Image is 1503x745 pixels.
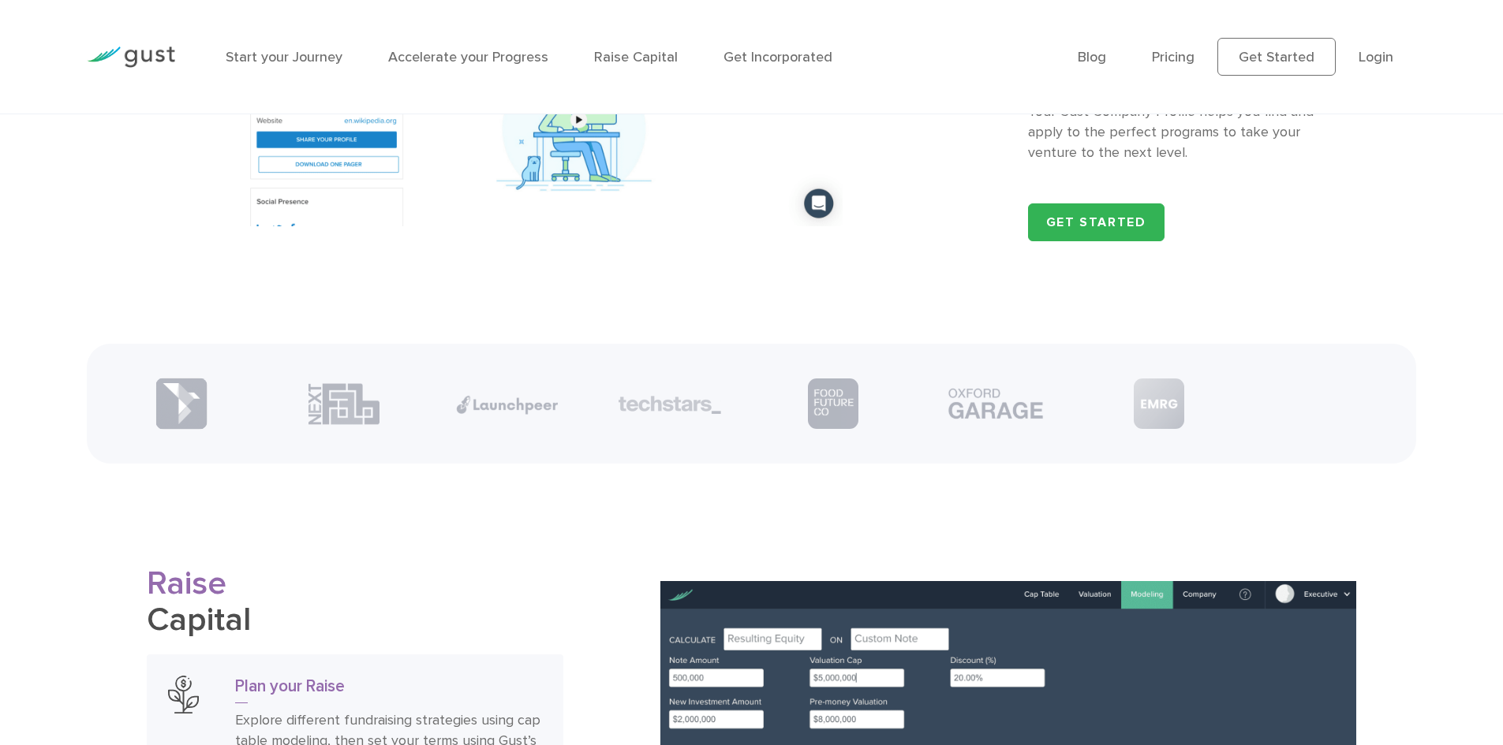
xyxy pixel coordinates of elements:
a: Blog [1078,49,1106,65]
img: Gust Logo [87,47,175,68]
a: Get Started [1217,38,1336,76]
h2: Capital [147,566,563,639]
img: Plan Your Raise [168,676,198,714]
a: Get Incorporated [723,49,832,65]
a: Raise Capital [594,49,678,65]
a: Apply To Incubators And AcceleratorsApply to Incubators and AcceleratorsYour Gust Company Profile... [940,45,1356,184]
span: Raise [147,564,226,603]
a: Pricing [1152,49,1195,65]
a: Login [1359,49,1393,65]
p: Your Gust Company Profile helps you find and apply to the perfect programs to take your venture t... [1028,102,1335,163]
img: Partner [944,384,1047,423]
img: Partner [308,382,379,426]
img: Partner [155,378,208,430]
img: Partner [1134,378,1184,429]
img: Partner [619,396,721,415]
img: Partner [456,395,559,415]
a: Get Started [1028,203,1165,241]
a: Accelerate your Progress [388,49,548,65]
h3: Plan your Raise [235,676,542,704]
a: Start your Journey [226,49,342,65]
img: Partner [808,378,858,429]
